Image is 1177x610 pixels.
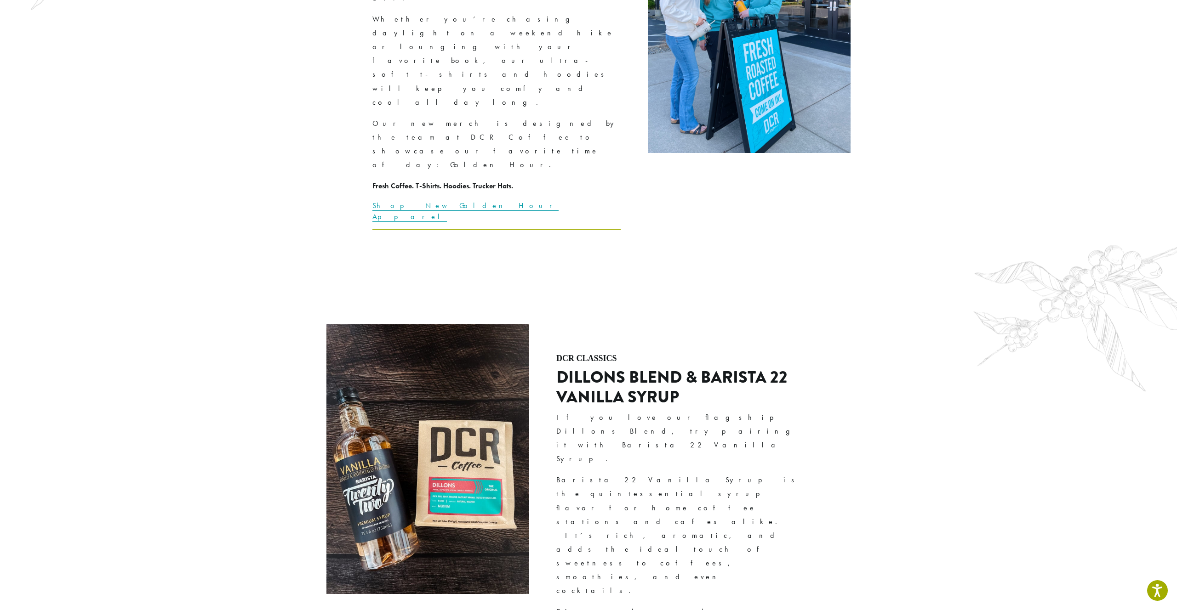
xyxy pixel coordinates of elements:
[556,354,805,364] h4: DCR CLASSICS
[372,117,621,172] p: Our new merch is designed by the team at DCR Coffee to showcase our favorite time of day: Golden ...
[372,12,621,109] p: Whether you’re chasing daylight on a weekend hike or lounging with your favorite book, our ultra-...
[372,201,559,222] a: Shop New Golden Hour Apparel
[556,411,805,466] p: If you love our flagship Dillons Blend, try pairing it with Barista 22 Vanilla Syrup.
[556,367,805,407] h2: DILLONS BLEND & BARISTA 22 VANILLA SYRUP
[372,181,513,191] strong: Fresh Coffee. T-Shirts. Hoodies. Trucker Hats.
[556,473,805,598] p: Barista 22 Vanilla Syrup is the quintessential syrup flavor for home coffee stations and cafes al...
